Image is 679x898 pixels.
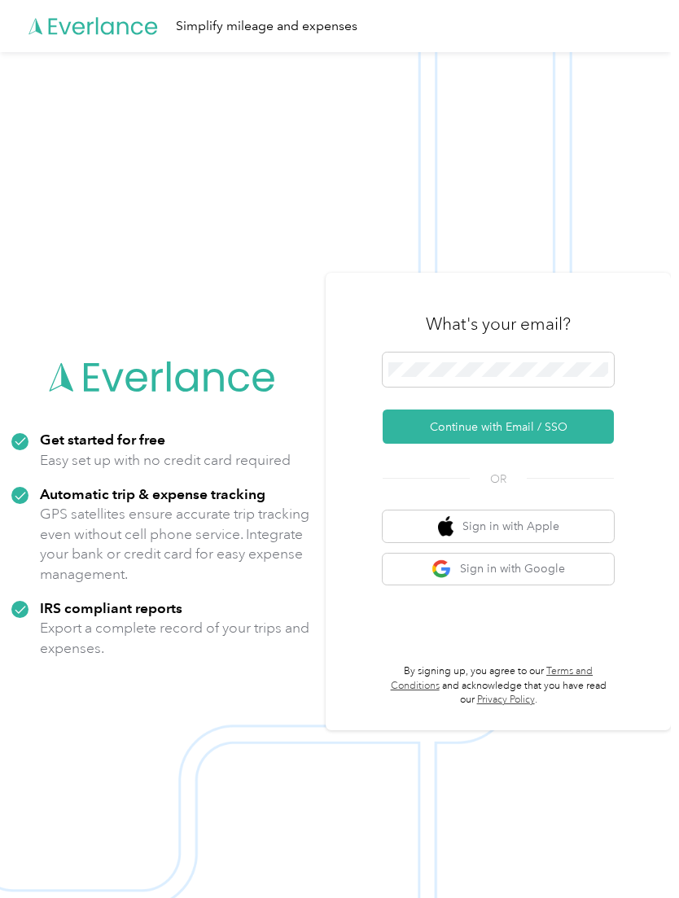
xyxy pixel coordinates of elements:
[431,559,452,580] img: google logo
[391,665,594,692] a: Terms and Conditions
[383,410,614,444] button: Continue with Email / SSO
[40,431,165,448] strong: Get started for free
[40,618,314,658] p: Export a complete record of your trips and expenses.
[383,664,614,707] p: By signing up, you agree to our and acknowledge that you have read our .
[438,516,454,537] img: apple logo
[470,471,527,488] span: OR
[40,599,182,616] strong: IRS compliant reports
[383,510,614,542] button: apple logoSign in with Apple
[383,554,614,585] button: google logoSign in with Google
[176,16,357,37] div: Simplify mileage and expenses
[40,450,291,471] p: Easy set up with no credit card required
[426,313,571,335] h3: What's your email?
[477,694,535,706] a: Privacy Policy
[40,485,265,502] strong: Automatic trip & expense tracking
[40,504,314,584] p: GPS satellites ensure accurate trip tracking even without cell phone service. Integrate your bank...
